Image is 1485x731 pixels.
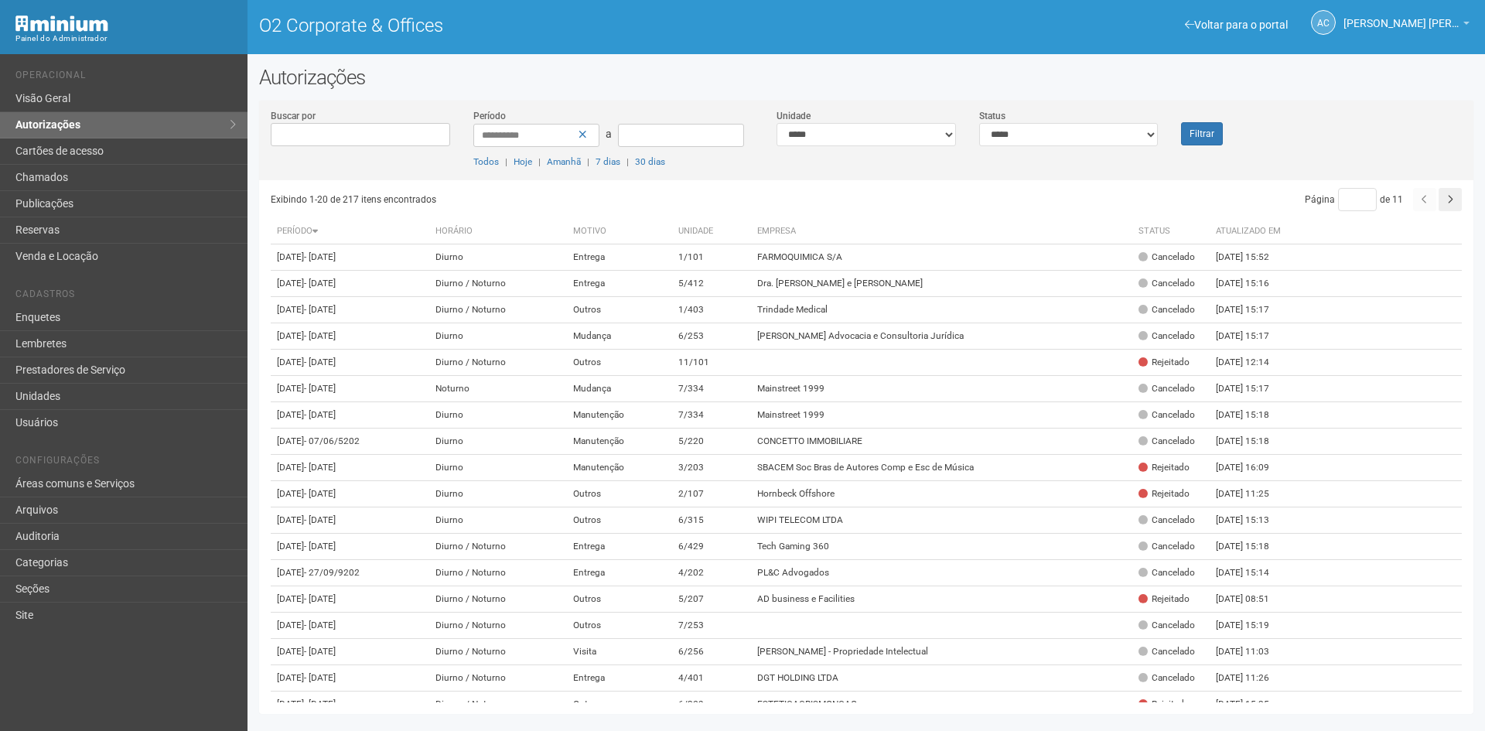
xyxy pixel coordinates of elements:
[751,429,1132,455] td: CONCETTO IMMOBILIARE
[567,219,672,244] th: Motivo
[567,271,672,297] td: Entrega
[1343,19,1470,32] a: [PERSON_NAME] [PERSON_NAME]
[271,188,867,211] div: Exibindo 1-20 de 217 itens encontrados
[1138,277,1195,290] div: Cancelado
[271,350,429,376] td: [DATE]
[1210,219,1295,244] th: Atualizado em
[1210,692,1295,718] td: [DATE] 15:35
[1138,487,1190,500] div: Rejeitado
[1138,698,1190,711] div: Rejeitado
[15,15,108,32] img: Minium
[751,219,1132,244] th: Empresa
[672,455,751,481] td: 3/203
[304,357,336,367] span: - [DATE]
[304,672,336,683] span: - [DATE]
[1138,645,1195,658] div: Cancelado
[672,297,751,323] td: 1/403
[635,156,665,167] a: 30 dias
[672,429,751,455] td: 5/220
[304,304,336,315] span: - [DATE]
[1138,540,1195,553] div: Cancelado
[259,66,1473,89] h2: Autorizações
[304,699,336,709] span: - [DATE]
[751,586,1132,613] td: AD business e Facilities
[1138,408,1195,422] div: Cancelado
[514,156,532,167] a: Hoje
[271,271,429,297] td: [DATE]
[304,409,336,420] span: - [DATE]
[626,156,629,167] span: |
[672,665,751,692] td: 4/401
[429,271,567,297] td: Diurno / Noturno
[751,244,1132,271] td: FARMOQUIMICA S/A
[672,560,751,586] td: 4/202
[429,639,567,665] td: Diurno / Noturno
[429,507,567,534] td: Diurno
[473,156,499,167] a: Todos
[259,15,855,36] h1: O2 Corporate & Offices
[672,244,751,271] td: 1/101
[979,109,1005,123] label: Status
[1185,19,1288,31] a: Voltar para o portal
[15,70,236,86] li: Operacional
[751,376,1132,402] td: Mainstreet 1999
[751,639,1132,665] td: [PERSON_NAME] - Propriedade Intelectual
[429,219,567,244] th: Horário
[429,429,567,455] td: Diurno
[587,156,589,167] span: |
[672,692,751,718] td: 6/329
[1210,613,1295,639] td: [DATE] 15:19
[271,639,429,665] td: [DATE]
[429,613,567,639] td: Diurno / Noturno
[505,156,507,167] span: |
[304,383,336,394] span: - [DATE]
[1311,10,1336,35] a: AC
[271,455,429,481] td: [DATE]
[271,402,429,429] td: [DATE]
[1138,251,1195,264] div: Cancelado
[304,541,336,552] span: - [DATE]
[271,665,429,692] td: [DATE]
[751,507,1132,534] td: WIPI TELECOM LTDA
[271,323,429,350] td: [DATE]
[567,402,672,429] td: Manutenção
[567,560,672,586] td: Entrega
[271,244,429,271] td: [DATE]
[1210,429,1295,455] td: [DATE] 15:18
[567,323,672,350] td: Mudança
[304,620,336,630] span: - [DATE]
[271,481,429,507] td: [DATE]
[567,692,672,718] td: Outros
[1210,586,1295,613] td: [DATE] 08:51
[751,297,1132,323] td: Trindade Medical
[429,455,567,481] td: Diurno
[1210,376,1295,402] td: [DATE] 15:17
[567,376,672,402] td: Mudança
[672,271,751,297] td: 5/412
[1138,303,1195,316] div: Cancelado
[304,436,360,446] span: - 07/06/5202
[271,613,429,639] td: [DATE]
[1138,566,1195,579] div: Cancelado
[1210,534,1295,560] td: [DATE] 15:18
[271,219,429,244] th: Período
[596,156,620,167] a: 7 dias
[15,455,236,471] li: Configurações
[1343,2,1459,29] span: Ana Carla de Carvalho Silva
[1210,507,1295,534] td: [DATE] 15:13
[672,350,751,376] td: 11/101
[429,297,567,323] td: Diurno / Noturno
[567,350,672,376] td: Outros
[271,586,429,613] td: [DATE]
[271,429,429,455] td: [DATE]
[567,639,672,665] td: Visita
[1138,514,1195,527] div: Cancelado
[1210,481,1295,507] td: [DATE] 11:25
[567,534,672,560] td: Entrega
[567,455,672,481] td: Manutenção
[672,586,751,613] td: 5/207
[429,692,567,718] td: Diurno / Noturno
[429,402,567,429] td: Diurno
[672,376,751,402] td: 7/334
[1210,665,1295,692] td: [DATE] 11:26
